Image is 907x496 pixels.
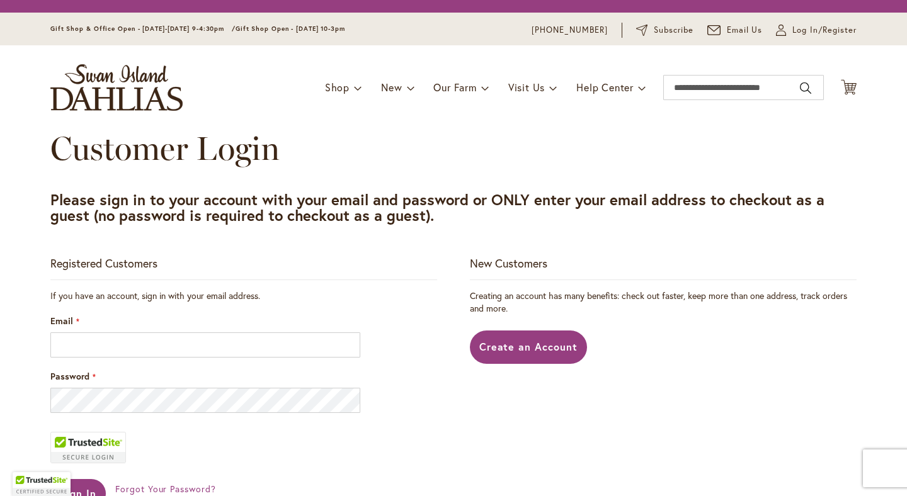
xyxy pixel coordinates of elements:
a: Create an Account [470,330,588,364]
button: Search [800,78,811,98]
a: Log In/Register [776,24,857,37]
strong: Registered Customers [50,256,157,271]
span: Help Center [576,81,634,94]
span: Password [50,370,89,382]
span: Visit Us [508,81,545,94]
a: Forgot Your Password? [115,483,216,495]
span: Create an Account [479,340,578,353]
div: TrustedSite Certified [13,472,71,496]
div: TrustedSite Certified [50,432,126,463]
span: Gift Shop & Office Open - [DATE]-[DATE] 9-4:30pm / [50,25,236,33]
div: If you have an account, sign in with your email address. [50,290,437,302]
a: store logo [50,64,183,111]
span: Email Us [727,24,763,37]
span: Subscribe [654,24,693,37]
span: Log In/Register [792,24,857,37]
span: Shop [325,81,350,94]
strong: New Customers [470,256,547,271]
span: Gift Shop Open - [DATE] 10-3pm [236,25,345,33]
p: Creating an account has many benefits: check out faster, keep more than one address, track orders... [470,290,857,315]
span: Our Farm [433,81,476,94]
strong: Please sign in to your account with your email and password or ONLY enter your email address to c... [50,189,824,225]
span: Email [50,315,73,327]
span: Customer Login [50,128,280,168]
a: Email Us [707,24,763,37]
a: Subscribe [636,24,693,37]
span: New [381,81,402,94]
a: [PHONE_NUMBER] [532,24,608,37]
